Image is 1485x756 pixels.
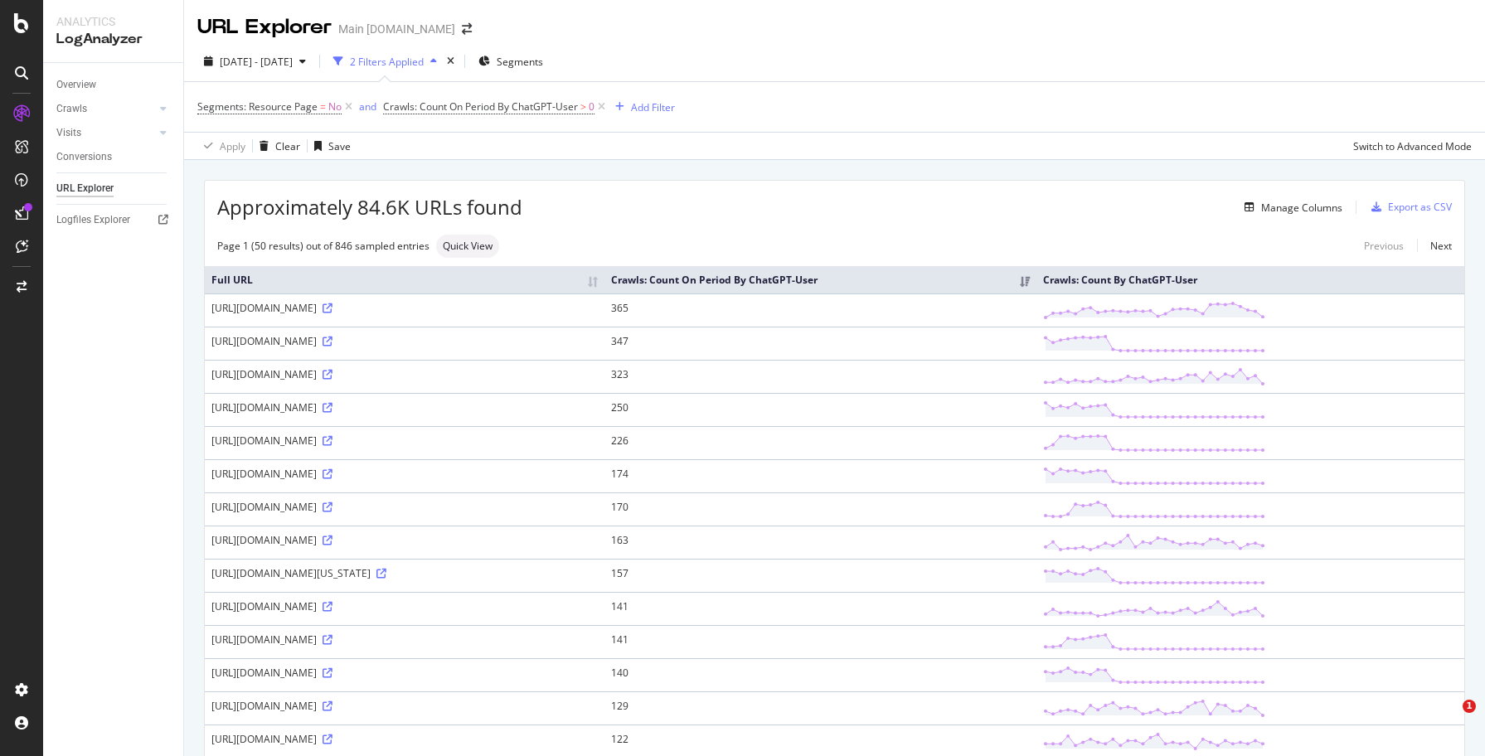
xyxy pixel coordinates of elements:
[211,434,598,448] div: [URL][DOMAIN_NAME]
[497,55,543,69] span: Segments
[1429,700,1468,739] iframe: Intercom live chat
[604,592,1036,625] td: 141
[604,691,1036,724] td: 129
[56,76,96,94] div: Overview
[211,533,598,547] div: [URL][DOMAIN_NAME]
[1261,201,1342,215] div: Manage Columns
[327,48,444,75] button: 2 Filters Applied
[56,124,155,142] a: Visits
[359,99,376,114] button: and
[328,95,342,119] span: No
[1036,266,1464,293] th: Crawls: Count By ChatGPT-User
[211,566,598,580] div: [URL][DOMAIN_NAME][US_STATE]
[589,95,594,119] span: 0
[211,301,598,315] div: [URL][DOMAIN_NAME]
[604,266,1036,293] th: Crawls: Count On Period By ChatGPT-User: activate to sort column ascending
[253,133,300,159] button: Clear
[197,13,332,41] div: URL Explorer
[56,100,87,118] div: Crawls
[56,211,130,229] div: Logfiles Explorer
[211,599,598,613] div: [URL][DOMAIN_NAME]
[56,148,172,166] a: Conversions
[472,48,550,75] button: Segments
[308,133,351,159] button: Save
[320,99,326,114] span: =
[275,139,300,153] div: Clear
[211,699,598,713] div: [URL][DOMAIN_NAME]
[197,133,245,159] button: Apply
[56,30,170,49] div: LogAnalyzer
[217,239,429,253] div: Page 1 (50 results) out of 846 sampled entries
[604,426,1036,459] td: 226
[1417,234,1452,258] a: Next
[211,334,598,348] div: [URL][DOMAIN_NAME]
[211,367,598,381] div: [URL][DOMAIN_NAME]
[211,666,598,680] div: [URL][DOMAIN_NAME]
[220,55,293,69] span: [DATE] - [DATE]
[338,21,455,37] div: Main [DOMAIN_NAME]
[604,393,1036,426] td: 250
[217,193,522,221] span: Approximately 84.6K URLs found
[56,13,170,30] div: Analytics
[631,100,675,114] div: Add Filter
[604,625,1036,658] td: 141
[211,632,598,647] div: [URL][DOMAIN_NAME]
[383,99,578,114] span: Crawls: Count On Period By ChatGPT-User
[220,139,245,153] div: Apply
[350,55,424,69] div: 2 Filters Applied
[604,492,1036,526] td: 170
[56,76,172,94] a: Overview
[609,97,675,117] button: Add Filter
[197,48,313,75] button: [DATE] - [DATE]
[197,99,318,114] span: Segments: Resource Page
[444,53,458,70] div: times
[604,327,1036,360] td: 347
[604,293,1036,327] td: 365
[328,139,351,153] div: Save
[211,500,598,514] div: [URL][DOMAIN_NAME]
[211,732,598,746] div: [URL][DOMAIN_NAME]
[1353,139,1472,153] div: Switch to Advanced Mode
[604,559,1036,592] td: 157
[1365,194,1452,220] button: Export as CSV
[604,360,1036,393] td: 323
[56,180,172,197] a: URL Explorer
[1238,197,1342,217] button: Manage Columns
[604,459,1036,492] td: 174
[56,124,81,142] div: Visits
[56,211,172,229] a: Logfiles Explorer
[1347,133,1472,159] button: Switch to Advanced Mode
[56,148,112,166] div: Conversions
[211,467,598,481] div: [URL][DOMAIN_NAME]
[1388,200,1452,214] div: Export as CSV
[205,266,604,293] th: Full URL: activate to sort column ascending
[56,180,114,197] div: URL Explorer
[604,526,1036,559] td: 163
[462,23,472,35] div: arrow-right-arrow-left
[436,235,499,258] div: neutral label
[443,241,493,251] span: Quick View
[1463,700,1476,713] span: 1
[211,400,598,414] div: [URL][DOMAIN_NAME]
[580,99,586,114] span: >
[359,99,376,114] div: and
[56,100,155,118] a: Crawls
[604,658,1036,691] td: 140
